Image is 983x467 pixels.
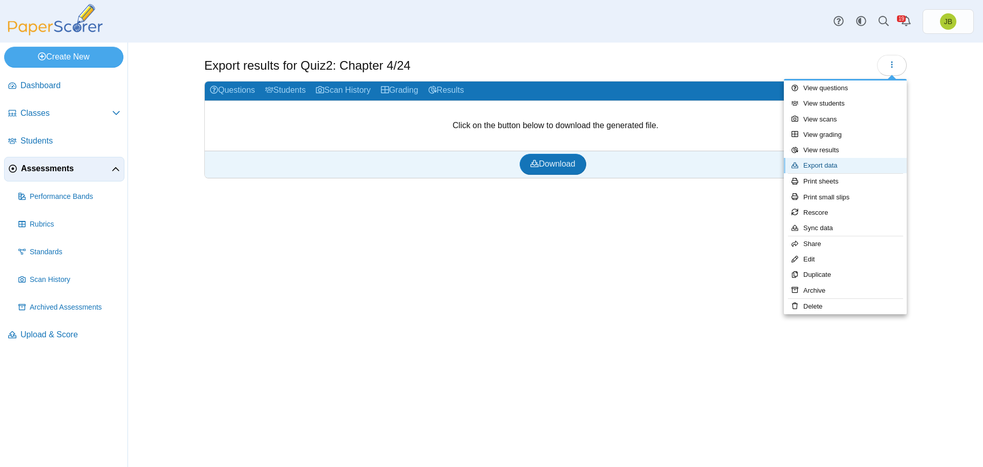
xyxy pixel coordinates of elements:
[20,80,120,91] span: Dashboard
[784,267,907,282] a: Duplicate
[30,302,120,313] span: Archived Assessments
[30,219,120,230] span: Rubrics
[14,240,124,265] a: Standards
[205,82,260,100] a: Questions
[520,154,586,174] a: Download
[260,82,311,100] a: Students
[4,28,106,37] a: PaperScorer
[784,205,907,220] a: Rescore
[14,268,124,292] a: Scan History
[21,163,112,174] span: Assessments
[4,47,123,67] a: Create New
[895,10,917,33] a: Alerts
[784,283,907,298] a: Archive
[204,57,411,74] h1: Export results for Quiz2: Chapter 4/24
[4,157,124,181] a: Assessments
[784,80,907,96] a: View questions
[4,4,106,35] img: PaperScorer
[940,13,956,30] span: Joel Boyd
[30,192,120,202] span: Performance Bands
[784,112,907,127] a: View scans
[20,108,112,119] span: Classes
[784,236,907,252] a: Share
[30,275,120,285] span: Scan History
[14,185,124,209] a: Performance Bands
[944,18,952,25] span: Joel Boyd
[784,96,907,111] a: View students
[423,82,469,100] a: Results
[784,299,907,314] a: Delete
[30,247,120,257] span: Standards
[784,127,907,143] a: View grading
[311,82,376,100] a: Scan History
[784,158,907,173] a: Export data
[4,323,124,348] a: Upload & Score
[20,329,120,340] span: Upload & Score
[205,101,906,151] div: Click on the button below to download the generated file.
[784,220,907,236] a: Sync data
[20,135,120,147] span: Students
[784,174,907,189] a: Print sheets
[784,143,907,158] a: View results
[376,82,423,100] a: Grading
[784,190,907,205] a: Print small slips
[14,295,124,320] a: Archived Assessments
[14,212,124,237] a: Rubrics
[4,74,124,98] a: Dashboard
[4,129,124,154] a: Students
[784,252,907,267] a: Edit
[4,101,124,126] a: Classes
[923,9,974,34] a: Joel Boyd
[530,159,575,168] span: Download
